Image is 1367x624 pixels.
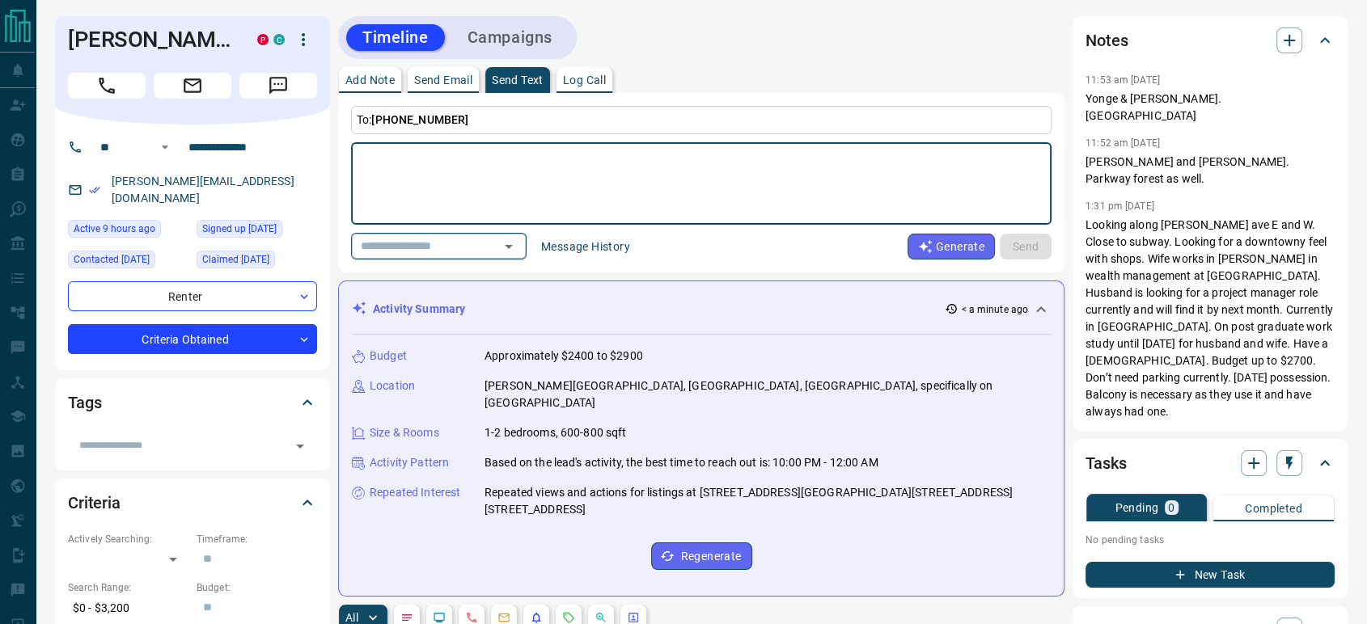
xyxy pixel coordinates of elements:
p: Send Email [414,74,472,86]
p: Size & Rooms [370,424,439,441]
p: 1-2 bedrooms, 600-800 sqft [485,424,626,441]
p: All [345,612,358,623]
h1: [PERSON_NAME] [68,27,233,53]
p: [PERSON_NAME] and [PERSON_NAME]. Parkway forest as well. [1086,154,1335,188]
p: Actively Searching: [68,532,188,546]
p: Activity Pattern [370,454,449,471]
svg: Listing Alerts [530,611,543,624]
svg: Email Verified [89,184,100,196]
svg: Calls [465,611,478,624]
p: Log Call [563,74,606,86]
p: Repeated Interest [370,484,460,501]
p: Completed [1245,503,1302,514]
span: Call [68,73,146,99]
p: 11:53 am [DATE] [1086,74,1160,86]
div: Criteria Obtained [68,324,317,354]
button: Generate [908,234,995,259]
button: Open [155,137,175,157]
svg: Lead Browsing Activity [433,611,446,624]
div: Tue Aug 19 2025 [68,220,188,242]
span: Email [154,73,231,99]
p: Add Note [345,74,395,86]
svg: Emails [497,611,510,624]
div: Tasks [1086,444,1335,483]
button: Open [289,435,311,457]
h2: Notes [1086,27,1128,53]
p: Approximately $2400 to $2900 [485,348,643,365]
p: 1:31 pm [DATE] [1086,200,1154,212]
p: < a minute ago [961,302,1028,317]
span: Signed up [DATE] [202,221,277,237]
h2: Tags [68,390,101,415]
button: New Task [1086,562,1335,588]
div: Renter [68,281,317,311]
p: To: [351,106,1052,134]
p: Budget: [197,580,317,595]
div: condos.ca [273,34,285,45]
div: Thu Aug 14 2025 [68,251,188,273]
div: Tags [68,383,317,422]
span: Message [239,73,317,99]
p: [PERSON_NAME][GEOGRAPHIC_DATA], [GEOGRAPHIC_DATA], [GEOGRAPHIC_DATA], specifically on [GEOGRAPHIC... [485,377,1051,411]
svg: Requests [562,611,575,624]
p: Search Range: [68,580,188,595]
p: Activity Summary [373,301,465,318]
div: Criteria [68,483,317,522]
p: Send Text [492,74,544,86]
div: property.ca [257,34,269,45]
div: Notes [1086,21,1335,60]
span: Contacted [DATE] [74,251,150,268]
div: Tue Apr 23 2024 [197,220,317,242]
p: $0 - $3,200 [68,595,188,622]
p: No pending tasks [1086,528,1335,552]
button: Regenerate [651,542,752,570]
button: Message History [531,234,640,259]
h2: Criteria [68,490,121,516]
span: Claimed [DATE] [202,251,269,268]
p: Based on the lead's activity, the best time to reach out is: 10:00 PM - 12:00 AM [485,454,878,471]
button: Open [497,235,520,258]
div: Thu Aug 14 2025 [197,251,317,273]
p: Repeated views and actions for listings at [STREET_ADDRESS][GEOGRAPHIC_DATA][STREET_ADDRESS][STRE... [485,484,1051,518]
svg: Notes [400,611,413,624]
svg: Opportunities [595,611,607,624]
span: [PHONE_NUMBER] [371,113,468,126]
button: Campaigns [451,24,569,51]
h2: Tasks [1086,450,1126,476]
p: Timeframe: [197,532,317,546]
svg: Agent Actions [627,611,640,624]
button: Timeline [346,24,445,51]
div: Activity Summary< a minute ago [352,294,1051,324]
p: Budget [370,348,407,365]
p: Pending [1115,502,1158,513]
p: 11:52 am [DATE] [1086,137,1160,149]
p: Yonge & [PERSON_NAME]. [GEOGRAPHIC_DATA] [1086,91,1335,124]
p: Location [370,377,415,394]
a: [PERSON_NAME][EMAIL_ADDRESS][DOMAIN_NAME] [112,175,294,204]
p: 0 [1168,502,1174,513]
span: Active 9 hours ago [74,221,155,237]
p: Looking along [PERSON_NAME] ave E and W. Close to subway. Looking for a downtowny feel with shops... [1086,217,1335,420]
